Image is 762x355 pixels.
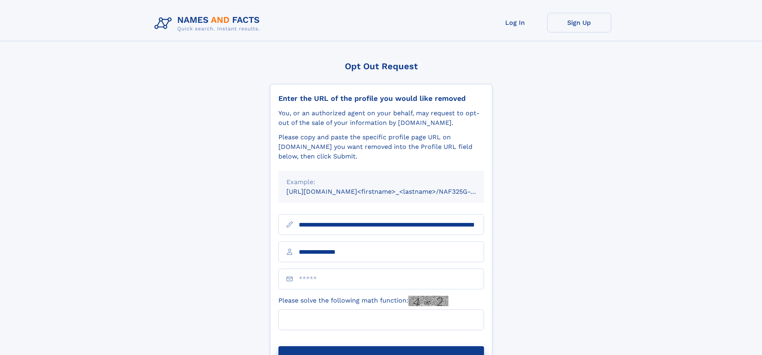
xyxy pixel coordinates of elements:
div: You, or an authorized agent on your behalf, may request to opt-out of the sale of your informatio... [278,108,484,128]
div: Please copy and paste the specific profile page URL on [DOMAIN_NAME] you want removed into the Pr... [278,132,484,161]
div: Enter the URL of the profile you would like removed [278,94,484,103]
a: Log In [483,13,547,32]
a: Sign Up [547,13,611,32]
img: Logo Names and Facts [151,13,266,34]
div: Opt Out Request [270,61,492,71]
label: Please solve the following math function: [278,296,448,306]
div: Example: [286,177,476,187]
small: [URL][DOMAIN_NAME]<firstname>_<lastname>/NAF325G-xxxxxxxx [286,188,499,195]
